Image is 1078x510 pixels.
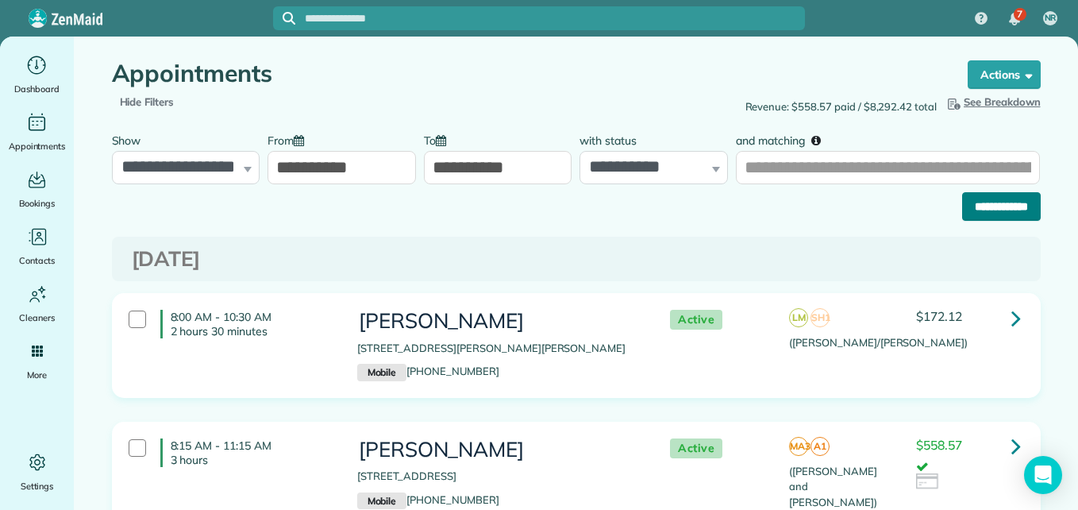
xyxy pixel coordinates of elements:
[357,493,406,510] small: Mobile
[789,308,808,327] span: LM
[120,95,175,108] a: Hide Filters
[424,125,454,154] label: To
[6,52,67,97] a: Dashboard
[6,450,67,494] a: Settings
[171,324,333,338] p: 2 hours 30 minutes
[789,465,876,508] span: ([PERSON_NAME] and [PERSON_NAME])
[789,437,808,456] span: MA3
[160,439,333,467] h4: 8:15 AM - 11:15 AM
[789,336,968,349] span: ([PERSON_NAME]/[PERSON_NAME])
[21,478,54,494] span: Settings
[810,308,830,327] span: SH1
[945,95,1041,110] button: See Breakdown
[357,365,499,377] a: Mobile[PHONE_NUMBER]
[273,12,295,25] button: Focus search
[357,341,638,357] p: [STREET_ADDRESS][PERSON_NAME][PERSON_NAME]
[27,367,47,383] span: More
[357,493,499,506] a: Mobile[PHONE_NUMBER]
[736,125,832,154] label: and matching
[6,167,67,211] a: Bookings
[171,453,333,467] p: 3 hours
[14,81,60,97] span: Dashboard
[268,125,312,154] label: From
[6,281,67,326] a: Cleaners
[19,253,55,269] span: Contacts
[745,99,937,115] span: Revenue: $558.57 paid / $8,292.42 total
[112,60,937,87] h1: Appointments
[1017,8,1022,21] span: 7
[1024,456,1062,494] div: Open Intercom Messenger
[357,364,406,381] small: Mobile
[916,473,940,491] img: icon_credit_card_neutral-3d9a980bd25ce6dbb0f2033d7200983694762465c175678fcbc2d8f4bc43548e.png
[357,310,638,333] h3: [PERSON_NAME]
[916,308,962,324] span: $172.12
[1045,12,1057,25] span: NR
[160,310,333,338] h4: 8:00 AM - 10:30 AM
[810,437,830,456] span: A1
[19,195,56,211] span: Bookings
[6,110,67,154] a: Appointments
[916,437,962,453] span: $558.57
[120,95,175,110] span: Hide Filters
[357,469,638,485] p: [STREET_ADDRESS]
[968,60,1041,89] button: Actions
[670,310,722,330] span: Active
[6,224,67,269] a: Contacts
[670,439,722,458] span: Active
[19,310,55,326] span: Cleaners
[9,138,66,154] span: Appointments
[998,2,1031,37] div: 7 unread notifications
[283,12,295,25] svg: Focus search
[357,439,638,462] h3: [PERSON_NAME]
[132,248,1021,271] h3: [DATE]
